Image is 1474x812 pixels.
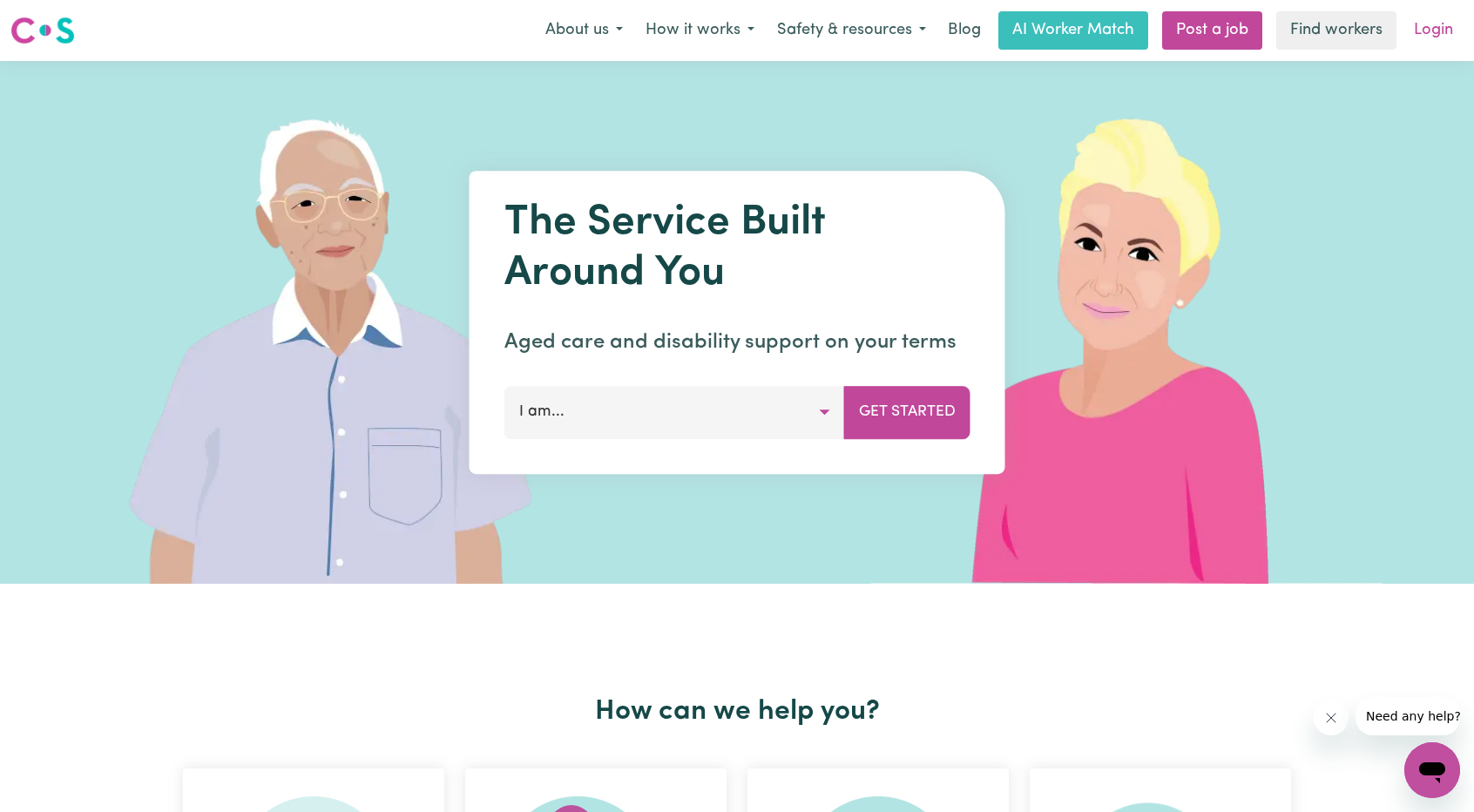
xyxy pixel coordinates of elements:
button: Safety & resources [766,12,937,49]
a: Find workers [1276,11,1396,50]
iframe: Message from company [1356,697,1460,735]
iframe: Close message [1314,700,1349,735]
a: Login [1403,11,1464,50]
button: About us [534,12,634,49]
p: Aged care and disability support on your terms [504,327,970,358]
h2: How can we help you? [172,695,1302,728]
button: How it works [634,12,766,49]
img: Careseekers logo [10,15,75,46]
iframe: Button to launch messaging window [1404,742,1460,798]
button: I am... [504,386,845,438]
a: Blog [937,11,991,50]
a: AI Worker Match [998,11,1148,50]
span: Need any help? [10,12,105,26]
button: Get Started [844,386,970,438]
a: Careseekers logo [10,10,75,51]
a: Post a job [1162,11,1262,50]
h1: The Service Built Around You [504,199,970,299]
